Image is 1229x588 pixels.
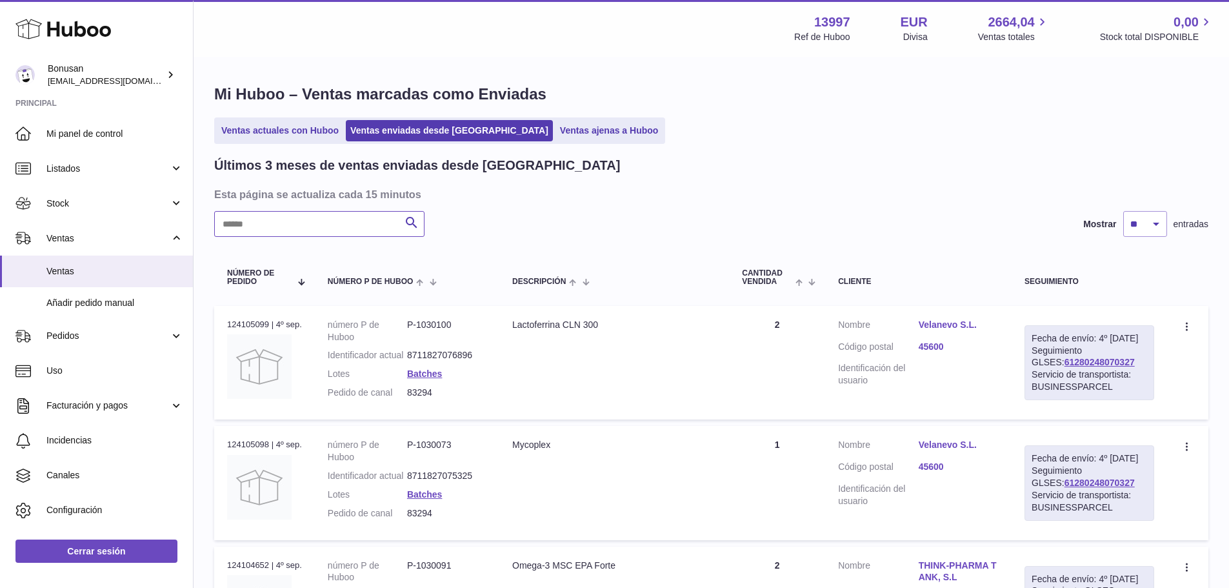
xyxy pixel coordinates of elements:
span: Incidencias [46,434,183,447]
span: Stock [46,198,170,210]
dt: número P de Huboo [328,560,407,584]
span: Mi panel de control [46,128,183,140]
div: Fecha de envío: 4º [DATE] [1032,573,1147,585]
dd: 83294 [407,507,486,520]
dt: Identificador actual [328,470,407,482]
a: THINK-PHARMA TANK, S.L [919,560,999,584]
h3: Esta página se actualiza cada 15 minutos [214,187,1205,201]
span: Pedidos [46,330,170,342]
span: entradas [1174,218,1208,230]
a: 45600 [919,461,999,473]
a: 61280248070327 [1064,357,1135,367]
div: Seguimiento GLSES: [1024,445,1154,520]
h2: Últimos 3 meses de ventas enviadas desde [GEOGRAPHIC_DATA] [214,157,620,174]
span: 2664,04 [988,14,1034,31]
dt: Nombre [838,319,918,334]
div: Lactoferrina CLN 300 [512,319,716,331]
dt: Código postal [838,341,918,356]
dt: Pedido de canal [328,387,407,399]
dt: Identificación del usuario [838,362,918,387]
dd: P-1030100 [407,319,486,343]
span: Ventas [46,232,170,245]
a: Ventas actuales con Huboo [217,120,343,141]
dt: número P de Huboo [328,439,407,463]
dt: Identificación del usuario [838,483,918,507]
a: 2664,04 Ventas totales [978,14,1050,43]
a: 61280248070327 [1064,478,1135,488]
span: Facturación y pagos [46,400,170,412]
dt: Código postal [838,461,918,476]
a: Batches [407,369,442,379]
dt: Identificador actual [328,349,407,361]
dt: Nombre [838,560,918,587]
a: Ventas ajenas a Huboo [555,120,663,141]
strong: EUR [901,14,928,31]
div: Mycoplex [512,439,716,451]
a: Batches [407,489,442,500]
dt: Lotes [328,489,407,501]
dd: 8711827076896 [407,349,486,361]
strong: 13997 [814,14,850,31]
a: Velanevo S.L. [919,319,999,331]
a: Ventas enviadas desde [GEOGRAPHIC_DATA] [346,120,553,141]
div: Omega-3 MSC EPA Forte [512,560,716,572]
dt: Lotes [328,368,407,380]
div: Fecha de envío: 4º [DATE] [1032,452,1147,465]
span: Cantidad vendida [742,269,792,286]
div: Servicio de transportista: BUSINESSPARCEL [1032,489,1147,514]
a: 45600 [919,341,999,353]
span: Stock total DISPONIBLE [1100,31,1214,43]
img: info@bonusan.es [15,65,35,85]
label: Mostrar [1083,218,1116,230]
a: Cerrar sesión [15,540,177,563]
div: Cliente [838,278,999,286]
dt: Nombre [838,439,918,454]
span: Listados [46,163,170,175]
dt: Pedido de canal [328,507,407,520]
span: número P de Huboo [328,278,413,286]
div: 124105099 | 4º sep. [227,319,302,330]
span: Añadir pedido manual [46,297,183,309]
span: [EMAIL_ADDRESS][DOMAIN_NAME] [48,76,190,86]
span: Uso [46,365,183,377]
span: Configuración [46,504,183,516]
dd: P-1030091 [407,560,486,584]
img: no-photo.jpg [227,455,292,520]
span: Ventas totales [978,31,1050,43]
span: Descripción [512,278,566,286]
dd: 8711827075325 [407,470,486,482]
div: Fecha de envío: 4º [DATE] [1032,332,1147,345]
span: 0,00 [1174,14,1199,31]
dt: número P de Huboo [328,319,407,343]
span: Número de pedido [227,269,291,286]
div: Seguimiento GLSES: [1024,325,1154,400]
div: Divisa [903,31,928,43]
span: Ventas [46,265,183,278]
td: 2 [729,306,825,420]
h1: Mi Huboo – Ventas marcadas como Enviadas [214,84,1208,105]
dd: 83294 [407,387,486,399]
div: Servicio de transportista: BUSINESSPARCEL [1032,369,1147,393]
a: Velanevo S.L. [919,439,999,451]
a: 0,00 Stock total DISPONIBLE [1100,14,1214,43]
img: no-photo.jpg [227,334,292,399]
div: Ref de Huboo [794,31,850,43]
span: Canales [46,469,183,482]
div: 124105098 | 4º sep. [227,439,302,451]
div: 124104652 | 4º sep. [227,560,302,571]
td: 1 [729,426,825,540]
div: Seguimiento [1024,278,1154,286]
dd: P-1030073 [407,439,486,463]
div: Bonusan [48,63,164,87]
